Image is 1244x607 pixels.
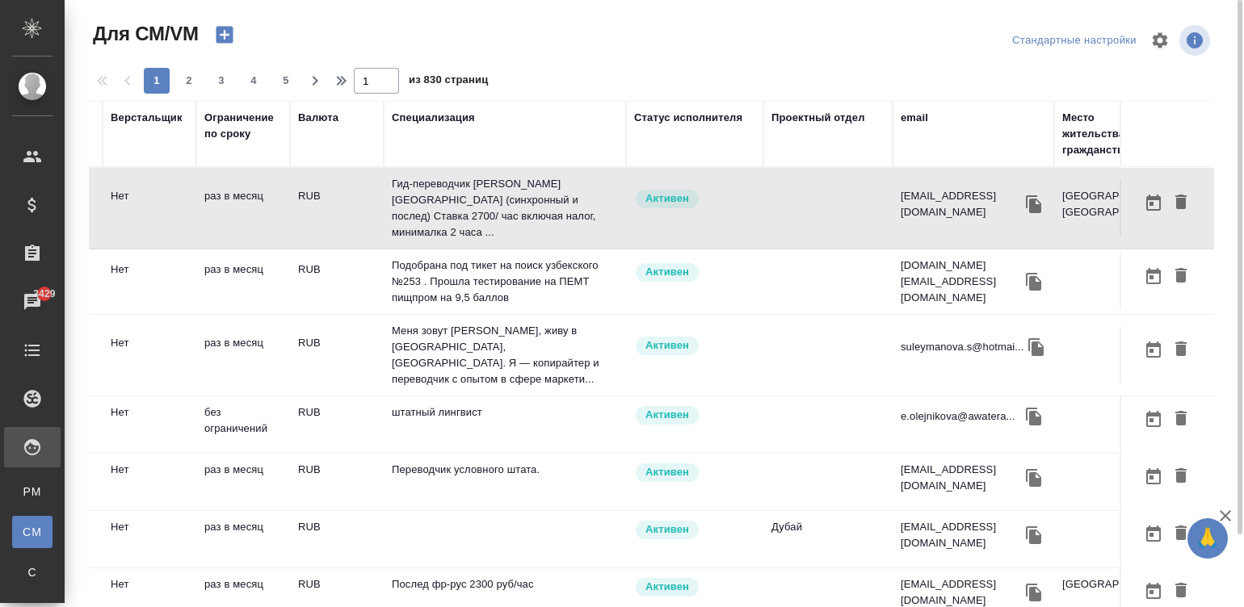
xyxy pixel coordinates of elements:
td: Нет [103,511,196,567]
p: Подобрана под тикет на поиск узбекского №253 . Прошла тестирование на ПЕМТ пищпром на 9,5 баллов [392,257,618,306]
td: [GEOGRAPHIC_DATA], [GEOGRAPHIC_DATA] [1054,180,1200,237]
p: suleymanova.s@hotmai... [901,339,1024,355]
button: Удалить [1167,404,1195,434]
div: Рядовой исполнитель: назначай с учетом рейтинга [634,576,755,598]
p: Активен [645,521,689,538]
span: 4 [241,73,267,89]
button: Скопировать [1022,404,1046,429]
td: Нет [103,180,196,237]
button: 4 [241,68,267,94]
span: 3429 [23,286,65,302]
button: Удалить [1167,576,1195,606]
td: раз в месяц [196,327,290,383]
td: раз в месяц [196,454,290,510]
button: Создать [205,21,244,48]
p: Активен [645,579,689,595]
td: Нет [103,253,196,310]
button: Скопировать [1024,335,1049,359]
button: Открыть календарь загрузки [1140,404,1167,434]
button: Скопировать [1022,523,1046,547]
div: Место жительства(Город), гражданство [1062,110,1191,158]
p: [EMAIL_ADDRESS][DOMAIN_NAME] [901,188,1022,220]
div: Рядовой исполнитель: назначай с учетом рейтинга [634,335,755,357]
span: Настроить таблицу [1141,21,1179,60]
button: Удалить [1167,188,1195,218]
span: 3 [208,73,234,89]
p: Переводчик условного штата. [392,462,618,478]
button: 5 [273,68,299,94]
div: Рядовой исполнитель: назначай с учетом рейтинга [634,188,755,210]
button: 3 [208,68,234,94]
p: e.olejnikova@awatera... [901,408,1015,425]
button: Скопировать [1022,270,1046,294]
button: 2 [176,68,202,94]
button: Открыть календарь загрузки [1140,188,1167,218]
button: Скопировать [1022,466,1046,490]
td: Нет [103,396,196,453]
div: Статус исполнителя [634,110,742,126]
span: С [20,564,44,580]
div: Ограничение по сроку [204,110,282,142]
div: split button [1008,28,1141,53]
button: Скопировать [1022,580,1046,605]
button: Открыть календарь загрузки [1140,519,1167,549]
p: [EMAIL_ADDRESS][DOMAIN_NAME] [901,519,1022,551]
div: Рядовой исполнитель: назначай с учетом рейтинга [634,262,755,283]
button: Скопировать [1022,192,1046,216]
div: Рядовой исполнитель: назначай с учетом рейтинга [634,519,755,541]
p: Меня зовут [PERSON_NAME], живу в [GEOGRAPHIC_DATA], [GEOGRAPHIC_DATA]. Я — копирайтер и переводчи... [392,323,618,387]
td: Дубай [763,511,893,567]
p: Активен [645,407,689,423]
td: RUB [290,454,384,510]
button: Открыть календарь загрузки [1140,576,1167,606]
td: RUB [290,327,384,383]
p: Активен [645,464,689,480]
div: Рядовой исполнитель: назначай с учетом рейтинга [634,462,755,484]
span: Посмотреть информацию [1179,25,1213,56]
td: RUB [290,180,384,237]
button: Удалить [1167,519,1195,549]
span: 🙏 [1194,521,1221,555]
span: 5 [273,73,299,89]
p: Активен [645,337,689,354]
td: RUB [290,396,384,453]
span: из 830 страниц [409,70,488,94]
p: Послед фр-рус 2300 руб/час [392,576,618,592]
button: Открыть календарь загрузки [1140,262,1167,291]
div: email [901,110,928,126]
span: Для СМ/VM [89,21,199,47]
button: Удалить [1167,335,1195,365]
button: Удалить [1167,462,1195,492]
td: без ограничений [196,396,290,453]
div: Рядовой исполнитель: назначай с учетом рейтинга [634,404,755,426]
a: С [12,556,53,588]
div: Верстальщик [111,110,183,126]
a: PM [12,475,53,508]
button: Открыть календарь загрузки [1140,462,1167,492]
p: Активен [645,264,689,280]
td: раз в месяц [196,253,290,310]
td: RUB [290,511,384,567]
span: PM [20,484,44,500]
td: RUB [290,253,384,310]
div: Валюта [298,110,338,126]
button: Открыть календарь загрузки [1140,335,1167,365]
a: 3429 [4,282,61,322]
span: 2 [176,73,202,89]
p: Гид-переводчик [PERSON_NAME] [GEOGRAPHIC_DATA] (синхронный и послед) Ставка 2700/ час включая нал... [392,176,618,241]
button: 🙏 [1187,518,1228,559]
span: CM [20,524,44,540]
td: раз в месяц [196,180,290,237]
div: Проектный отдел [771,110,865,126]
a: CM [12,516,53,548]
button: Удалить [1167,262,1195,291]
p: [EMAIL_ADDRESS][DOMAIN_NAME] [901,462,1022,494]
div: Специализация [392,110,475,126]
td: раз в месяц [196,511,290,567]
td: Нет [103,454,196,510]
p: штатный лингвист [392,404,618,421]
p: [DOMAIN_NAME][EMAIL_ADDRESS][DOMAIN_NAME] [901,257,1022,306]
td: Нет [103,327,196,383]
p: Активен [645,190,689,207]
